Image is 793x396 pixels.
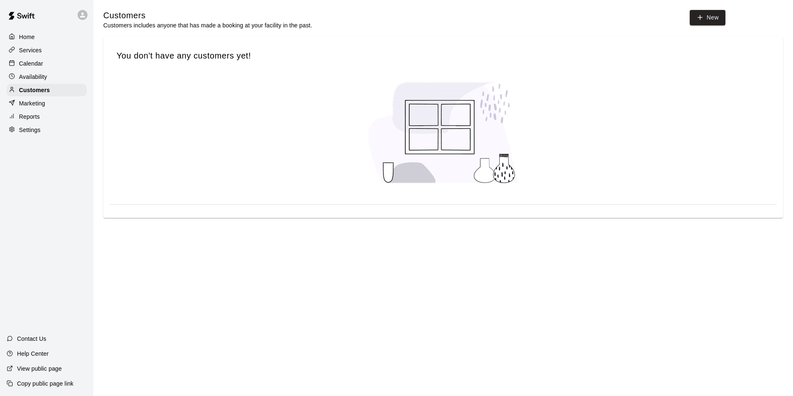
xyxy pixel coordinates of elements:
a: Reports [7,110,87,123]
a: Home [7,31,87,43]
p: View public page [17,364,62,373]
a: Settings [7,124,87,136]
a: Availability [7,71,87,83]
p: Marketing [19,99,45,108]
p: Copy public page link [17,379,73,388]
p: Customers includes anyone that has made a booking at your facility in the past. [103,21,312,29]
p: Customers [19,86,50,94]
p: Contact Us [17,335,46,343]
h5: Customers [103,10,312,21]
a: Calendar [7,57,87,70]
p: Availability [19,73,47,81]
a: Customers [7,84,87,96]
p: Home [19,33,35,41]
p: Help Center [17,350,49,358]
a: Marketing [7,97,87,110]
p: Reports [19,112,40,121]
p: Services [19,46,42,54]
a: Services [7,44,87,56]
span: You don't have any customers yet! [117,50,770,61]
p: Calendar [19,59,43,68]
a: New [690,10,725,25]
img: No existing customers [360,74,526,191]
p: Settings [19,126,41,134]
